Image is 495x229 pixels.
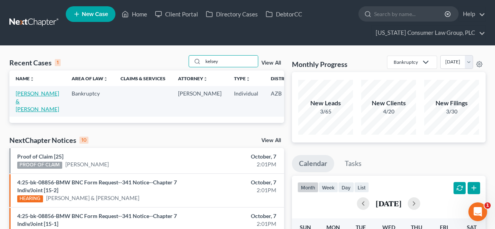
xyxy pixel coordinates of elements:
[16,76,34,81] a: Nameunfold_more
[79,137,88,144] div: 10
[195,186,276,194] div: 2:01PM
[203,56,258,67] input: Search by name...
[265,86,303,116] td: AZB
[17,153,63,160] a: Proof of Claim [25]
[195,212,276,220] div: October, 7
[228,86,265,116] td: Individual
[292,60,347,69] h3: Monthly Progress
[103,77,108,81] i: unfold_more
[178,76,208,81] a: Attorneyunfold_more
[46,194,139,202] a: [PERSON_NAME] & [PERSON_NAME]
[338,182,354,193] button: day
[271,76,297,81] a: Districtunfold_more
[17,213,177,227] a: 4:25-bk-08856-BMW BNC Form Request--341 Notice--Chapter 7 Indiv/Joint [15-1]
[424,108,479,115] div: 3/30
[361,99,416,108] div: New Clients
[195,179,276,186] div: October, 7
[65,86,114,116] td: Bankruptcy
[297,182,319,193] button: month
[374,7,446,21] input: Search by name...
[195,220,276,228] div: 2:01PM
[72,76,108,81] a: Area of Lawunfold_more
[319,182,338,193] button: week
[298,108,353,115] div: 3/65
[261,60,281,66] a: View All
[202,7,262,21] a: Directory Cases
[459,7,485,21] a: Help
[17,179,177,193] a: 4:25-bk-08856-BMW BNC Form Request--341 Notice--Chapter 7 Indiv/Joint [15-2]
[195,153,276,160] div: October, 7
[118,7,151,21] a: Home
[55,59,61,66] div: 1
[82,11,108,17] span: New Case
[17,162,62,169] div: PROOF OF CLAIM
[468,202,487,221] iframe: Intercom live chat
[394,59,418,65] div: Bankruptcy
[203,77,208,81] i: unfold_more
[172,86,228,116] td: [PERSON_NAME]
[298,99,353,108] div: New Leads
[261,138,281,143] a: View All
[361,108,416,115] div: 4/20
[338,155,369,172] a: Tasks
[424,99,479,108] div: New Filings
[151,7,202,21] a: Client Portal
[376,199,401,207] h2: [DATE]
[65,160,109,168] a: [PERSON_NAME]
[372,26,485,40] a: [US_STATE] Consumer Law Group, PLC
[9,135,88,145] div: NextChapter Notices
[17,195,43,202] div: HEARING
[30,77,34,81] i: unfold_more
[354,182,369,193] button: list
[246,77,250,81] i: unfold_more
[484,202,491,209] span: 1
[234,76,250,81] a: Typeunfold_more
[195,160,276,168] div: 2:01PM
[114,70,172,86] th: Claims & Services
[292,155,334,172] a: Calendar
[262,7,306,21] a: DebtorCC
[9,58,61,67] div: Recent Cases
[16,90,59,112] a: [PERSON_NAME] & [PERSON_NAME]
